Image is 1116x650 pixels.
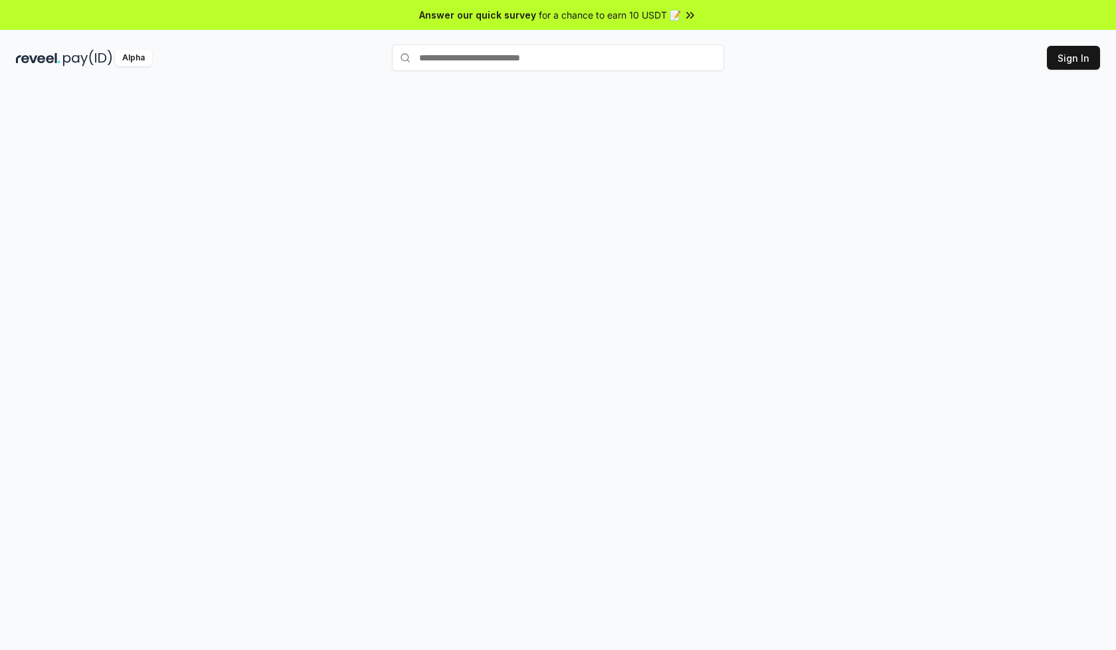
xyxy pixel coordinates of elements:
[115,50,152,66] div: Alpha
[16,50,60,66] img: reveel_dark
[63,50,112,66] img: pay_id
[539,8,681,22] span: for a chance to earn 10 USDT 📝
[1047,46,1100,70] button: Sign In
[419,8,536,22] span: Answer our quick survey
